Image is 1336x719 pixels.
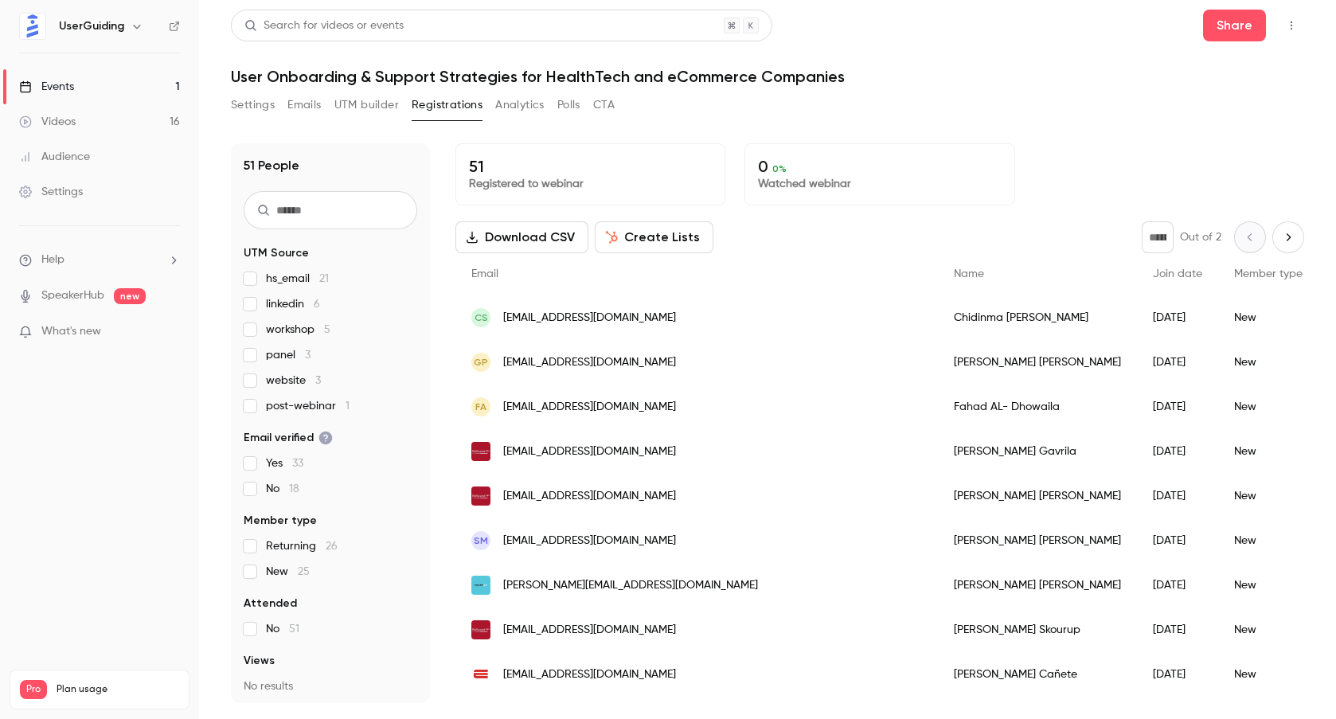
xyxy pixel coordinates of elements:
[1218,295,1318,340] div: New
[19,79,74,95] div: Events
[938,518,1137,563] div: [PERSON_NAME] [PERSON_NAME]
[503,310,676,326] span: [EMAIL_ADDRESS][DOMAIN_NAME]
[19,149,90,165] div: Audience
[244,596,297,612] span: Attended
[1153,268,1202,279] span: Join date
[1218,340,1318,385] div: New
[287,92,321,118] button: Emails
[324,324,330,335] span: 5
[334,92,399,118] button: UTM builder
[471,576,490,595] img: impulsogov.org
[938,652,1137,697] div: [PERSON_NAME] Cañete
[474,355,488,369] span: GP
[471,665,490,684] img: educatio.com.ar
[503,488,676,505] span: [EMAIL_ADDRESS][DOMAIN_NAME]
[1218,608,1318,652] div: New
[298,566,310,577] span: 25
[938,385,1137,429] div: Fahad AL- Dhowaila
[41,252,64,268] span: Help
[292,458,303,469] span: 33
[305,350,311,361] span: 3
[1203,10,1266,41] button: Share
[469,176,712,192] p: Registered to webinar
[244,678,417,694] p: No results
[244,430,333,446] span: Email verified
[289,483,299,494] span: 18
[412,92,482,118] button: Registrations
[469,157,712,176] p: 51
[758,176,1001,192] p: Watched webinar
[346,401,350,412] span: 1
[244,653,275,669] span: Views
[1272,221,1304,253] button: Next page
[593,92,615,118] button: CTA
[938,608,1137,652] div: [PERSON_NAME] Skourup
[938,474,1137,518] div: [PERSON_NAME] [PERSON_NAME]
[266,481,299,497] span: No
[1218,652,1318,697] div: New
[19,252,180,268] li: help-dropdown-opener
[938,429,1137,474] div: [PERSON_NAME] Gavrila
[19,114,76,130] div: Videos
[772,163,787,174] span: 0 %
[557,92,580,118] button: Polls
[231,92,275,118] button: Settings
[503,444,676,460] span: [EMAIL_ADDRESS][DOMAIN_NAME]
[244,18,404,34] div: Search for videos or events
[1218,563,1318,608] div: New
[1137,518,1218,563] div: [DATE]
[161,325,180,339] iframe: Noticeable Trigger
[495,92,545,118] button: Analytics
[503,399,676,416] span: [EMAIL_ADDRESS][DOMAIN_NAME]
[20,680,47,699] span: Pro
[266,538,338,554] span: Returning
[1234,268,1303,279] span: Member type
[1137,385,1218,429] div: [DATE]
[471,486,490,506] img: gnhearing.com
[19,184,83,200] div: Settings
[231,67,1304,86] h1: User Onboarding & Support Strategies for HealthTech and eCommerce Companies
[471,442,490,461] img: gnhearing.com
[266,322,330,338] span: workshop
[326,541,338,552] span: 26
[475,311,488,325] span: CS
[503,577,758,594] span: [PERSON_NAME][EMAIL_ADDRESS][DOMAIN_NAME]
[266,271,329,287] span: hs_email
[244,513,317,529] span: Member type
[1180,229,1221,245] p: Out of 2
[471,268,498,279] span: Email
[503,533,676,549] span: [EMAIL_ADDRESS][DOMAIN_NAME]
[244,245,309,261] span: UTM Source
[595,221,713,253] button: Create Lists
[266,373,321,389] span: website
[503,666,676,683] span: [EMAIL_ADDRESS][DOMAIN_NAME]
[20,14,45,39] img: UserGuiding
[938,340,1137,385] div: [PERSON_NAME] [PERSON_NAME]
[266,347,311,363] span: panel
[1137,295,1218,340] div: [DATE]
[1218,429,1318,474] div: New
[314,299,320,310] span: 6
[1218,385,1318,429] div: New
[41,287,104,304] a: SpeakerHub
[1137,608,1218,652] div: [DATE]
[474,533,488,548] span: SM
[455,221,588,253] button: Download CSV
[244,156,299,175] h1: 51 People
[1137,429,1218,474] div: [DATE]
[938,563,1137,608] div: [PERSON_NAME] [PERSON_NAME]
[41,323,101,340] span: What's new
[1137,340,1218,385] div: [DATE]
[266,621,299,637] span: No
[503,622,676,639] span: [EMAIL_ADDRESS][DOMAIN_NAME]
[1137,563,1218,608] div: [DATE]
[266,296,320,312] span: linkedin
[758,157,1001,176] p: 0
[1218,474,1318,518] div: New
[1218,518,1318,563] div: New
[1137,474,1218,518] div: [DATE]
[954,268,984,279] span: Name
[266,564,310,580] span: New
[266,455,303,471] span: Yes
[289,623,299,635] span: 51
